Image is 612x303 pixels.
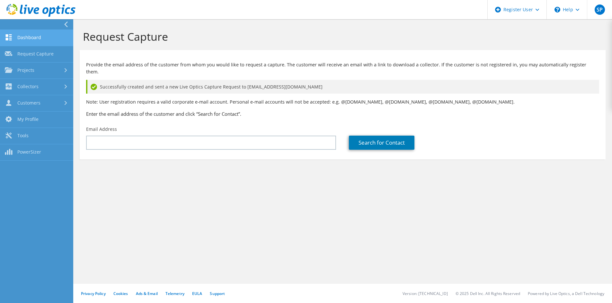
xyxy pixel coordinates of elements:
span: Successfully created and sent a new Live Optics Capture Request to [EMAIL_ADDRESS][DOMAIN_NAME] [100,83,323,90]
p: Provide the email address of the customer from whom you would like to request a capture. The cust... [86,61,599,75]
li: Powered by Live Optics, a Dell Technology [528,291,604,296]
li: Version: [TECHNICAL_ID] [403,291,448,296]
a: EULA [192,291,202,296]
p: Note: User registration requires a valid corporate e-mail account. Personal e-mail accounts will ... [86,98,599,105]
a: Privacy Policy [81,291,106,296]
svg: \n [554,7,560,13]
a: Ads & Email [136,291,158,296]
a: Cookies [113,291,128,296]
h1: Request Capture [83,30,599,43]
label: Email Address [86,126,117,132]
a: Search for Contact [349,136,414,150]
a: Support [210,291,225,296]
a: Telemetry [165,291,184,296]
h3: Enter the email address of the customer and click “Search for Contact”. [86,110,599,117]
li: © 2025 Dell Inc. All Rights Reserved [456,291,520,296]
span: SP [595,4,605,15]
